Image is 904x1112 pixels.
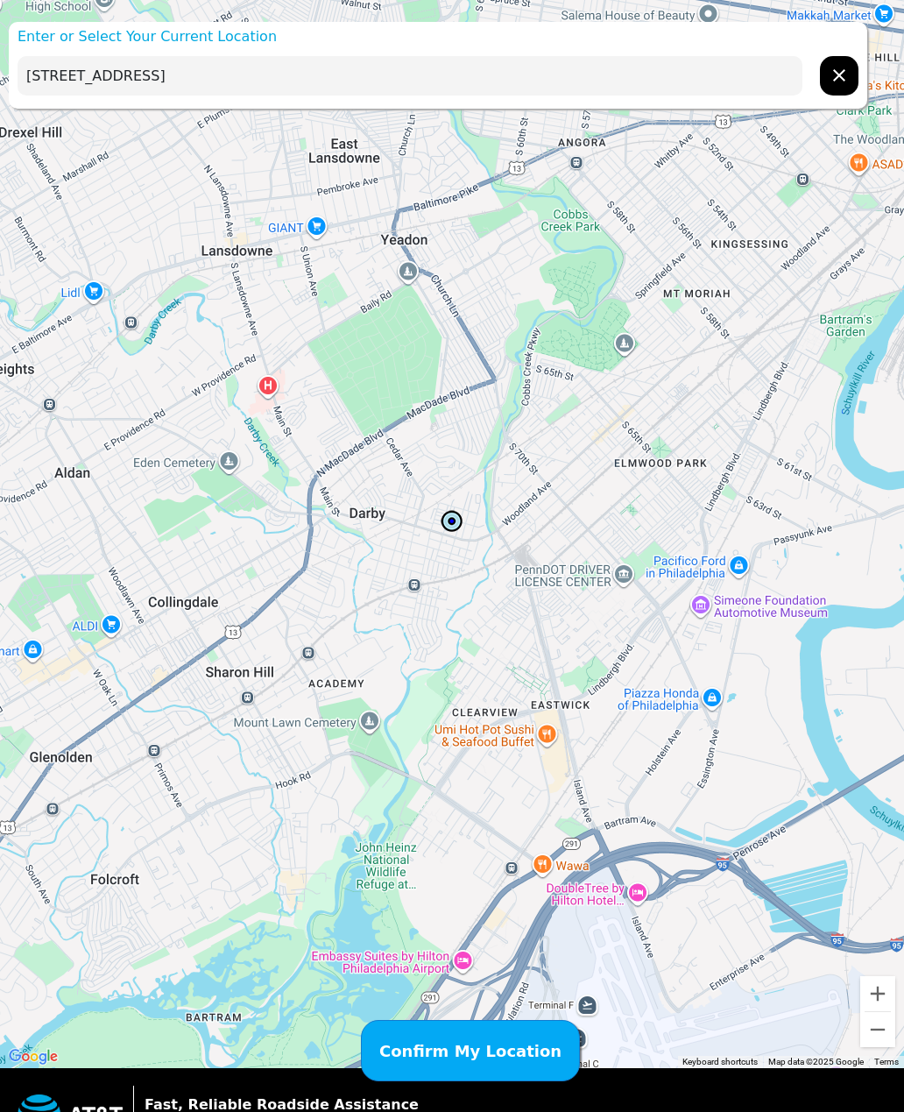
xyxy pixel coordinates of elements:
p: Enter or Select Your Current Location [9,26,867,47]
button: Confirm My Location [361,1020,580,1081]
button: Zoom out [860,1012,895,1047]
span: Map data ©2025 Google [768,1057,864,1066]
a: Open this area in Google Maps (opens a new window) [4,1045,62,1068]
button: chevron forward outline [820,56,858,96]
a: Terms (opens in new tab) [874,1057,899,1066]
span: Confirm My Location [379,1039,561,1063]
button: Keyboard shortcuts [682,1056,758,1068]
img: Google [4,1045,62,1068]
input: Enter Your Address... [18,56,802,96]
button: Zoom in [860,976,895,1011]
